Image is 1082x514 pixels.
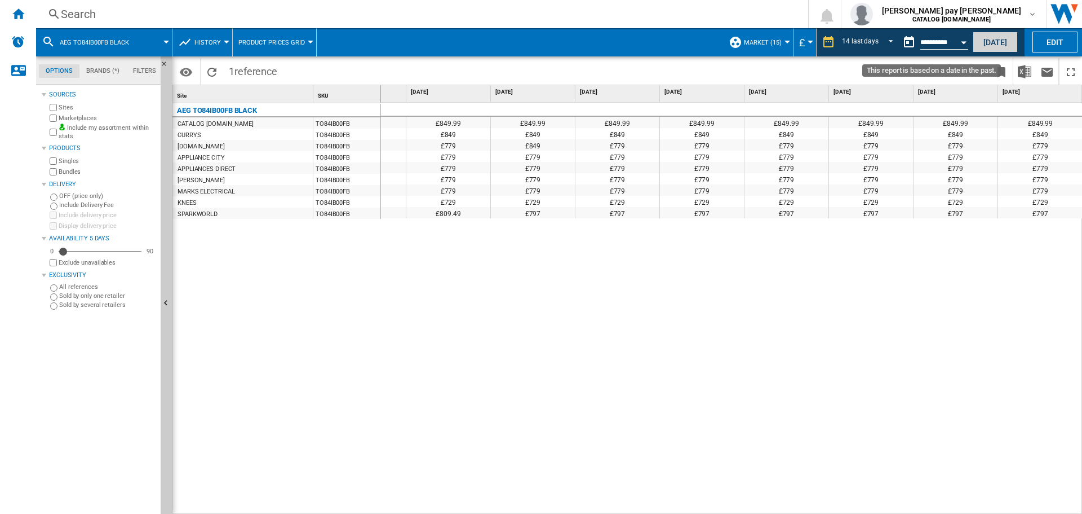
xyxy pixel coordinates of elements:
span: Product prices grid [238,39,305,46]
input: Include my assortment within stats [50,125,57,139]
button: £ [799,28,810,56]
button: md-calendar [898,31,920,54]
label: Bundles [59,168,156,176]
div: £779 [491,173,575,184]
div: £779 [914,162,997,173]
div: £797 [491,207,575,218]
div: £797 [575,207,659,218]
div: 14 last days [842,37,879,45]
span: 1 [223,58,283,82]
div: £779 [491,151,575,162]
span: [DATE] [749,88,826,96]
div: £779 [491,184,575,196]
div: CURRYS [178,130,201,141]
input: OFF (price only) [50,194,57,201]
div: £849.99 [575,117,659,128]
div: [PERSON_NAME] [178,175,225,186]
div: 90 [144,247,156,256]
img: alerts-logo.svg [11,35,25,49]
div: £779 [406,139,490,151]
button: Download in Excel [1013,58,1036,85]
div: £779 [406,151,490,162]
md-tab-item: Filters [126,64,163,78]
label: Display delivery price [59,222,156,230]
div: AEG TO84IB00FB BLACK [177,104,257,117]
label: Marketplaces [59,114,156,122]
div: £779 [829,173,913,184]
div: Sources [49,90,156,99]
input: Display delivery price [50,259,57,266]
div: £779 [406,162,490,173]
div: £779 [575,184,659,196]
span: £ [799,37,805,49]
span: AEG TO84IB00FB BLACK [60,39,129,46]
b: CATALOG [DOMAIN_NAME] [912,16,991,23]
md-menu: Currency [793,28,817,56]
span: [DATE] [1003,88,1080,96]
div: £849.99 [914,117,997,128]
div: £779 [575,173,659,184]
input: Sites [50,104,57,111]
span: Market (15) [744,39,782,46]
label: All references [59,283,156,291]
div: Exclusivity [49,271,156,280]
div: KNEES [178,197,197,209]
span: [DATE] [918,88,995,96]
span: [DATE] [580,88,657,96]
span: Site [177,93,187,99]
button: Market (15) [744,28,787,56]
button: [DATE] [973,32,1018,52]
div: £779 [829,151,913,162]
button: History [194,28,227,56]
div: This report is based on a date in the past. [898,28,970,56]
div: [DATE] [916,85,997,99]
input: Marketplaces [50,115,57,122]
div: [DATE] [662,85,744,99]
div: TO84IB00FB [313,174,380,185]
div: Availability 5 Days [49,234,156,243]
div: £779 [406,184,490,196]
div: £779 [660,151,744,162]
div: TO84IB00FB [313,185,380,196]
div: £729 [491,196,575,207]
div: £849 [914,128,997,139]
div: £849.99 [491,117,575,128]
div: [DATE] [578,85,659,99]
div: £849 [575,128,659,139]
div: £849 [660,128,744,139]
div: £779 [575,151,659,162]
img: mysite-bg-18x18.png [59,124,65,130]
div: £849 [744,128,828,139]
div: TO84IB00FB [313,151,380,162]
span: [DATE] [411,88,488,96]
div: TO84IB00FB [313,196,380,208]
div: £779 [829,184,913,196]
div: Sort None [316,85,380,103]
label: Include my assortment within stats [59,124,156,141]
div: £797 [914,207,997,218]
input: Include Delivery Fee [50,203,57,210]
div: £779 [744,139,828,151]
span: reference [234,65,277,77]
div: £779 [744,173,828,184]
div: £779 [744,162,828,173]
div: £779 [914,184,997,196]
div: £797 [829,207,913,218]
div: £779 [660,173,744,184]
label: Sites [59,103,156,112]
md-tab-item: Brands (*) [79,64,126,78]
div: £849 [491,128,575,139]
label: Sold by several retailers [59,301,156,309]
div: £729 [744,196,828,207]
div: £729 [914,196,997,207]
div: APPLIANCES DIRECT [178,164,236,175]
div: [DATE] [831,85,913,99]
label: Sold by only one retailer [59,292,156,300]
div: £729 [660,196,744,207]
button: Options [175,61,197,82]
div: £849.99 [660,117,744,128]
div: Product prices grid [238,28,311,56]
input: Bundles [50,168,57,175]
div: SPARKWORLD [178,209,218,220]
div: £729 [575,196,659,207]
